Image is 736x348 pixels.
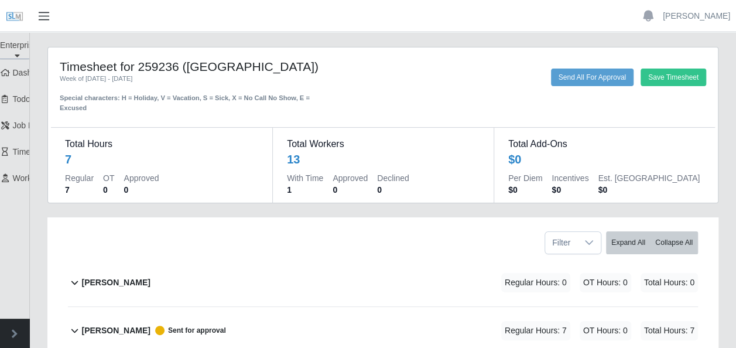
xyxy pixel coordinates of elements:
dt: Regular [65,172,94,184]
dt: OT [103,172,114,184]
dd: 7 [65,184,94,196]
span: Workers [13,173,43,183]
a: [PERSON_NAME] [663,10,730,22]
img: SLM Logo [6,8,23,25]
div: 13 [287,151,300,168]
span: Dashboard [13,68,53,77]
b: [PERSON_NAME] [81,325,150,337]
div: Special characters: H = Holiday, V = Vacation, S = Sick, X = No Call No Show, E = Excused [60,84,319,113]
div: Week of [DATE] - [DATE] [60,74,319,84]
button: Expand All [606,231,651,254]
dt: Per Diem [508,172,542,184]
span: Filter [545,232,577,254]
dt: Total Workers [287,137,480,151]
div: bulk actions [606,231,698,254]
dd: 0 [103,184,114,196]
dd: 0 [124,184,159,196]
span: OT Hours: 0 [580,321,631,340]
dd: 0 [333,184,368,196]
dt: Declined [377,172,409,184]
div: 7 [65,151,71,168]
dt: Approved [124,172,159,184]
span: Total Hours: 0 [641,273,698,292]
span: Job Requests [13,121,63,130]
button: Send All For Approval [551,69,634,86]
dt: Incentives [552,172,588,184]
dd: 1 [287,184,323,196]
div: $0 [508,151,521,168]
h4: Timesheet for 259236 ([GEOGRAPHIC_DATA]) [60,59,319,74]
button: [PERSON_NAME] Regular Hours: 0 OT Hours: 0 Total Hours: 0 [68,259,698,306]
span: Timesheets [13,147,55,156]
button: Collapse All [650,231,698,254]
dt: With Time [287,172,323,184]
b: [PERSON_NAME] [81,277,150,289]
dt: Total Add-Ons [508,137,701,151]
dt: Approved [333,172,368,184]
span: Todo [13,94,30,104]
dt: Est. [GEOGRAPHIC_DATA] [598,172,700,184]
dd: $0 [508,184,542,196]
span: Regular Hours: 0 [501,273,570,292]
dd: 0 [377,184,409,196]
button: Save Timesheet [641,69,706,86]
dt: Total Hours [65,137,258,151]
dd: $0 [552,184,588,196]
span: OT Hours: 0 [580,273,631,292]
span: Sent for approval [150,326,226,335]
dd: $0 [598,184,700,196]
span: Total Hours: 7 [641,321,698,340]
span: Regular Hours: 7 [501,321,570,340]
